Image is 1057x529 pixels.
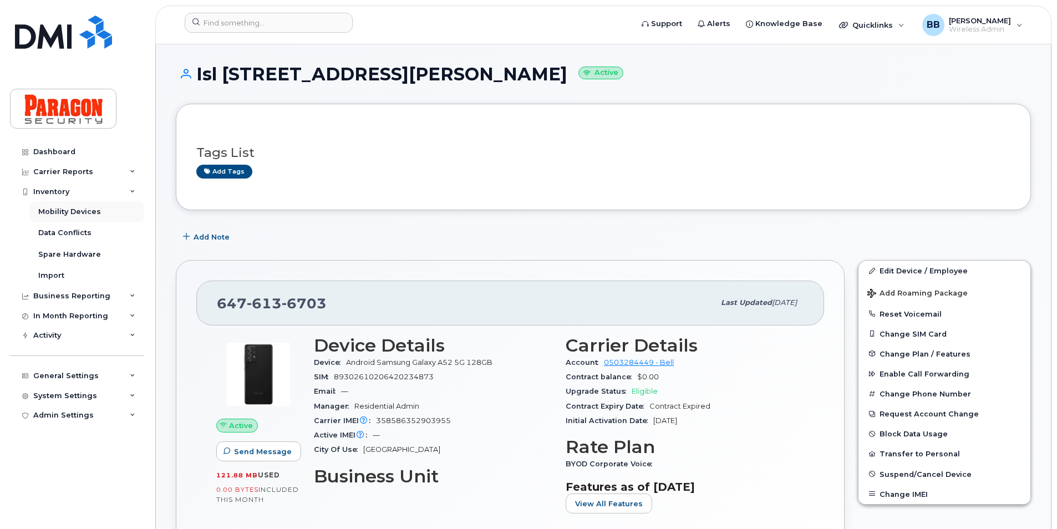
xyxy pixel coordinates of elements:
[216,471,258,479] span: 121.88 MB
[229,420,253,431] span: Active
[566,358,604,367] span: Account
[566,416,653,425] span: Initial Activation Date
[772,298,797,307] span: [DATE]
[216,441,301,461] button: Send Message
[196,165,252,179] a: Add tags
[176,64,1031,84] h1: Isl [STREET_ADDRESS][PERSON_NAME]
[314,402,354,410] span: Manager
[341,387,348,395] span: —
[314,387,341,395] span: Email
[867,289,968,299] span: Add Roaming Package
[373,431,380,439] span: —
[194,232,230,242] span: Add Note
[282,295,327,312] span: 6703
[721,298,772,307] span: Last updated
[858,384,1030,404] button: Change Phone Number
[858,404,1030,424] button: Request Account Change
[314,466,552,486] h3: Business Unit
[858,424,1030,444] button: Block Data Usage
[334,373,434,381] span: 89302610206420234873
[376,416,451,425] span: 358586352903955
[314,431,373,439] span: Active IMEI
[604,358,674,367] a: 0503284449 - Bell
[566,373,637,381] span: Contract balance
[632,387,658,395] span: Eligible
[858,344,1030,364] button: Change Plan / Features
[346,358,492,367] span: Android Samsung Galaxy A52 5G 128GB
[234,446,292,457] span: Send Message
[196,146,1010,160] h3: Tags List
[858,464,1030,484] button: Suspend/Cancel Device
[637,373,659,381] span: $0.00
[216,486,258,494] span: 0.00 Bytes
[314,416,376,425] span: Carrier IMEI
[858,484,1030,504] button: Change IMEI
[880,349,970,358] span: Change Plan / Features
[314,445,363,454] span: City Of Use
[858,364,1030,384] button: Enable Call Forwarding
[858,281,1030,304] button: Add Roaming Package
[363,445,440,454] span: [GEOGRAPHIC_DATA]
[354,402,419,410] span: Residential Admin
[247,295,282,312] span: 613
[858,324,1030,344] button: Change SIM Card
[880,370,969,378] span: Enable Call Forwarding
[176,227,239,247] button: Add Note
[566,494,652,513] button: View All Features
[653,416,677,425] span: [DATE]
[217,295,327,312] span: 647
[649,402,710,410] span: Contract Expired
[216,485,299,503] span: included this month
[858,261,1030,281] a: Edit Device / Employee
[566,387,632,395] span: Upgrade Status
[314,335,552,355] h3: Device Details
[566,402,649,410] span: Contract Expiry Date
[566,460,658,468] span: BYOD Corporate Voice
[225,341,292,408] img: image20231002-3703462-2e78ka.jpeg
[578,67,623,79] small: Active
[566,480,804,494] h3: Features as of [DATE]
[314,373,334,381] span: SIM
[566,335,804,355] h3: Carrier Details
[858,304,1030,324] button: Reset Voicemail
[566,437,804,457] h3: Rate Plan
[858,444,1030,464] button: Transfer to Personal
[314,358,346,367] span: Device
[880,470,972,478] span: Suspend/Cancel Device
[258,471,280,479] span: used
[575,499,643,509] span: View All Features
